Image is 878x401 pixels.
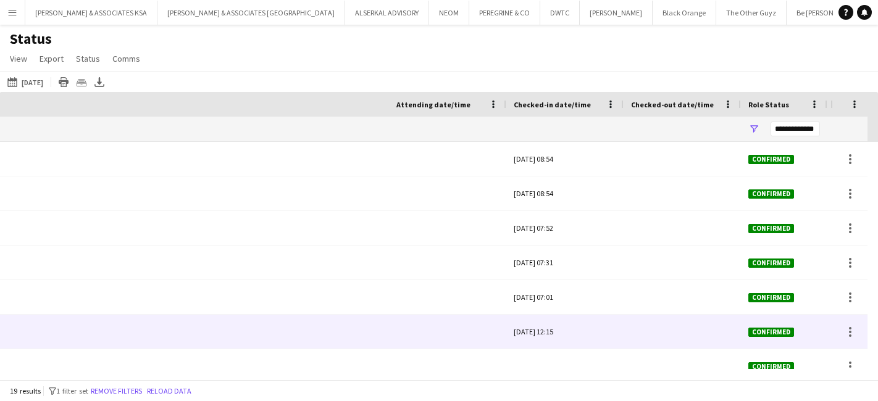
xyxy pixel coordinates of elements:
[748,362,794,371] span: Confirmed
[25,1,157,25] button: [PERSON_NAME] & ASSOCIATES KSA
[74,75,89,89] app-action-btn: Crew files as ZIP
[144,384,194,398] button: Reload data
[748,189,794,199] span: Confirmed
[653,1,716,25] button: Black Orange
[107,51,145,67] a: Comms
[396,100,470,109] span: Attending date/time
[514,211,616,245] div: [DATE] 07:52
[345,1,429,25] button: ALSERKAL ADVISORY
[580,1,653,25] button: [PERSON_NAME]
[514,280,616,314] div: [DATE] 07:01
[787,1,869,25] button: Be [PERSON_NAME]
[748,123,759,134] button: Open Filter Menu
[631,100,714,109] span: Checked-out date/time
[76,53,100,64] span: Status
[35,51,69,67] a: Export
[157,1,345,25] button: [PERSON_NAME] & ASSOCIATES [GEOGRAPHIC_DATA]
[429,1,469,25] button: NEOM
[716,1,787,25] button: The Other Guyz
[5,51,32,67] a: View
[56,75,71,89] app-action-btn: Print
[56,386,88,395] span: 1 filter set
[112,53,140,64] span: Comms
[514,100,591,109] span: Checked-in date/time
[748,258,794,268] span: Confirmed
[514,176,616,210] div: [DATE] 08:54
[748,100,789,109] span: Role Status
[748,155,794,164] span: Confirmed
[514,246,616,279] div: [DATE] 07:31
[514,142,616,176] div: [DATE] 08:54
[92,75,107,89] app-action-btn: Export XLSX
[5,75,46,89] button: [DATE]
[514,315,616,349] div: [DATE] 12:15
[10,53,27,64] span: View
[469,1,540,25] button: PEREGRINE & CO
[748,293,794,302] span: Confirmed
[748,328,794,337] span: Confirmed
[540,1,580,25] button: DWTC
[40,53,64,64] span: Export
[748,224,794,233] span: Confirmed
[88,384,144,398] button: Remove filters
[71,51,105,67] a: Status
